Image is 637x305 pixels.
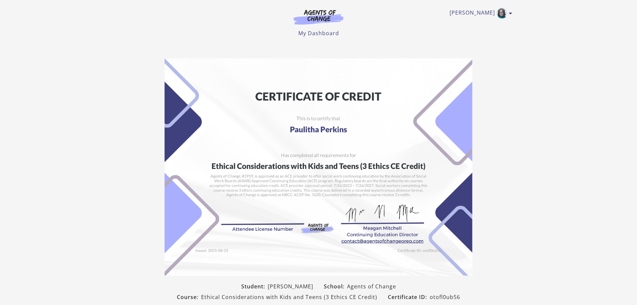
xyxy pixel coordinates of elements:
span: School: [324,282,347,290]
span: Student: [241,282,268,290]
span: Ethical Considerations with Kids and Teens (3 Ethics CE Credit) [201,293,377,301]
img: Agents of Change Logo [287,9,350,25]
span: [PERSON_NAME] [268,282,313,290]
span: Certificate ID: [388,293,430,301]
span: Course: [177,293,201,301]
span: otofl0ub56 [430,293,460,301]
a: My Dashboard [298,30,339,37]
img: Certificate [165,58,472,276]
span: Agents of Change [347,282,396,290]
a: Toggle menu [450,8,509,19]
